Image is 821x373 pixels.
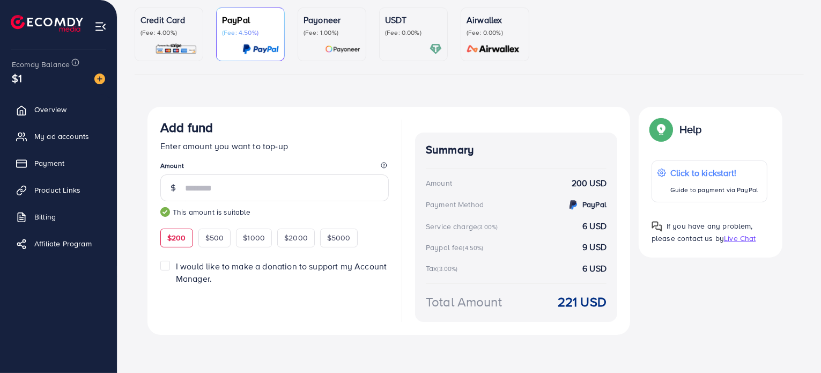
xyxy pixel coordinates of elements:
[140,13,197,26] p: Credit Card
[284,232,308,243] span: $2000
[670,166,758,179] p: Click to kickstart!
[119,63,181,70] div: Keywords by Traffic
[385,13,442,26] p: USDT
[8,152,109,174] a: Payment
[426,292,502,311] div: Total Amount
[582,220,606,232] strong: 6 USD
[11,15,83,32] img: logo
[467,28,523,37] p: (Fee: 0.00%)
[582,241,606,253] strong: 9 USD
[8,179,109,201] a: Product Links
[430,43,442,55] img: card
[17,28,26,36] img: website_grey.svg
[8,206,109,228] a: Billing
[34,131,89,142] span: My ad accounts
[582,262,606,275] strong: 6 USD
[140,28,197,37] p: (Fee: 4.00%)
[426,221,501,232] div: Service charge
[160,207,389,217] small: This amount is suitable
[34,104,66,115] span: Overview
[12,59,70,70] span: Ecomdy Balance
[652,120,671,139] img: Popup guide
[30,17,53,26] div: v 4.0.25
[327,232,351,243] span: $5000
[34,211,56,222] span: Billing
[282,298,389,317] iframe: PayPal
[222,28,279,37] p: (Fee: 4.50%)
[670,184,758,196] p: Guide to payment via PayPal
[242,43,279,55] img: card
[29,62,38,71] img: tab_domain_overview_orange.svg
[243,232,265,243] span: $1000
[12,70,22,86] span: $1
[652,221,753,244] span: If you have any problem, please contact us by
[8,99,109,120] a: Overview
[477,223,498,231] small: (3.00%)
[652,221,662,232] img: Popup guide
[222,13,279,26] p: PayPal
[160,140,389,152] p: Enter amount you want to top-up
[160,161,389,174] legend: Amount
[558,292,606,311] strong: 221 USD
[8,126,109,147] a: My ad accounts
[582,199,606,210] strong: PayPal
[160,120,213,135] h3: Add fund
[724,233,756,244] span: Live Chat
[8,233,109,254] a: Affiliate Program
[467,13,523,26] p: Airwallex
[41,63,96,70] div: Domain Overview
[176,260,387,284] span: I would like to make a donation to support my Account Manager.
[205,232,224,243] span: $500
[426,178,452,188] div: Amount
[426,263,461,274] div: Tax
[167,232,186,243] span: $200
[426,199,484,210] div: Payment Method
[426,242,487,253] div: Paypal fee
[94,20,107,33] img: menu
[28,28,118,36] div: Domain: [DOMAIN_NAME]
[572,177,606,189] strong: 200 USD
[325,43,360,55] img: card
[155,43,197,55] img: card
[679,123,702,136] p: Help
[463,43,523,55] img: card
[34,238,92,249] span: Affiliate Program
[160,207,170,217] img: guide
[463,244,484,252] small: (4.50%)
[304,28,360,37] p: (Fee: 1.00%)
[426,143,606,157] h4: Summary
[304,13,360,26] p: Payoneer
[34,185,80,195] span: Product Links
[437,265,457,273] small: (3.00%)
[775,325,813,365] iframe: Chat
[567,199,580,211] img: credit
[385,28,442,37] p: (Fee: 0.00%)
[94,74,105,84] img: image
[107,62,115,71] img: tab_keywords_by_traffic_grey.svg
[34,158,64,169] span: Payment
